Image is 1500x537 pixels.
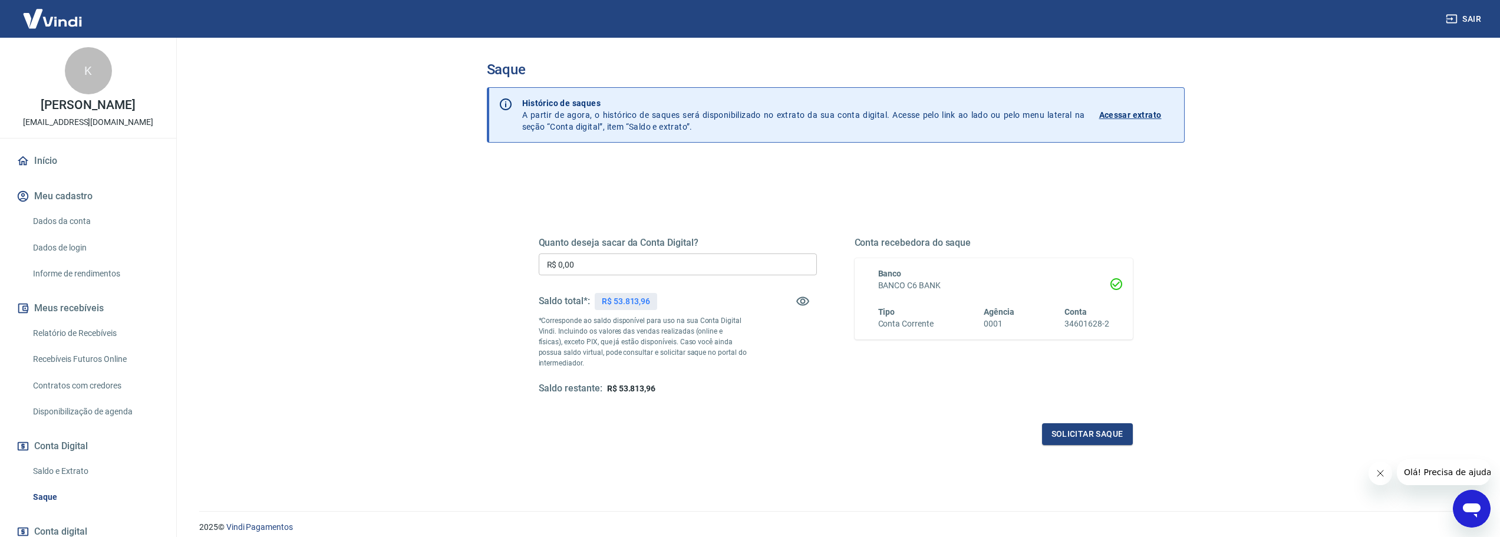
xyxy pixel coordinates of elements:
a: Início [14,148,162,174]
div: K [65,47,112,94]
h6: 34601628-2 [1064,318,1109,330]
button: Conta Digital [14,433,162,459]
button: Meus recebíveis [14,295,162,321]
h5: Conta recebedora do saque [855,237,1133,249]
p: [EMAIL_ADDRESS][DOMAIN_NAME] [23,116,153,129]
h5: Quanto deseja sacar da Conta Digital? [539,237,817,249]
button: Meu cadastro [14,183,162,209]
a: Contratos com credores [28,374,162,398]
a: Relatório de Recebíveis [28,321,162,345]
button: Sair [1443,8,1486,30]
button: Solicitar saque [1042,423,1133,445]
h3: Saque [487,61,1185,78]
a: Saldo e Extrato [28,459,162,483]
a: Acessar extrato [1099,97,1175,133]
p: *Corresponde ao saldo disponível para uso na sua Conta Digital Vindi. Incluindo os valores das ve... [539,315,747,368]
a: Dados de login [28,236,162,260]
a: Disponibilização de agenda [28,400,162,424]
span: R$ 53.813,96 [607,384,655,393]
h6: 0001 [984,318,1014,330]
a: Informe de rendimentos [28,262,162,286]
span: Tipo [878,307,895,317]
h6: BANCO C6 BANK [878,279,1109,292]
a: Recebíveis Futuros Online [28,347,162,371]
a: Vindi Pagamentos [226,522,293,532]
span: Agência [984,307,1014,317]
p: [PERSON_NAME] [41,99,135,111]
p: R$ 53.813,96 [602,295,650,308]
p: A partir de agora, o histórico de saques será disponibilizado no extrato da sua conta digital. Ac... [522,97,1085,133]
p: Acessar extrato [1099,109,1162,121]
h5: Saldo total*: [539,295,590,307]
span: Olá! Precisa de ajuda? [7,8,99,18]
p: 2025 © [199,521,1472,533]
img: Vindi [14,1,91,37]
a: Dados da conta [28,209,162,233]
a: Saque [28,485,162,509]
iframe: Botão para abrir a janela de mensagens [1453,490,1491,528]
iframe: Fechar mensagem [1369,462,1392,485]
h5: Saldo restante: [539,383,602,395]
h6: Conta Corrente [878,318,934,330]
p: Histórico de saques [522,97,1085,109]
span: Conta [1064,307,1087,317]
iframe: Mensagem da empresa [1397,459,1491,485]
span: Banco [878,269,902,278]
